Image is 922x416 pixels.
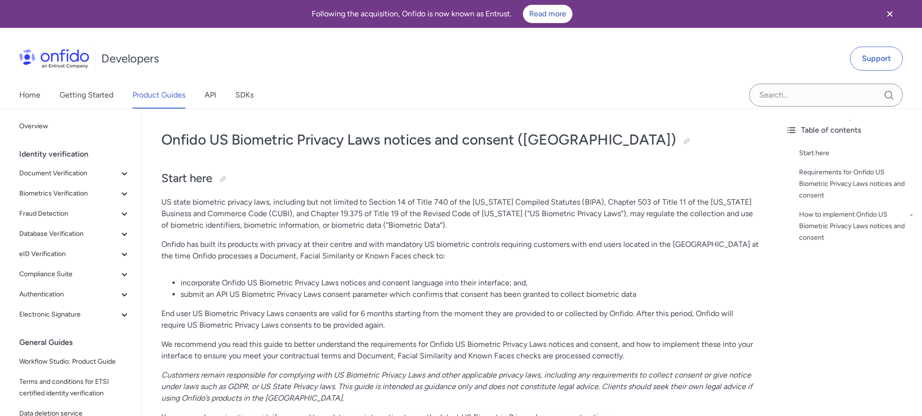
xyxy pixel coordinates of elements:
[19,376,130,399] span: Terms and conditions for ETSI certified identity verification
[15,245,134,264] button: eID Verification
[19,289,119,300] span: Authentication
[19,168,119,179] span: Document Verification
[799,209,914,244] a: How to implement Onfido US Biometric Privacy Laws notices and consent
[15,164,134,183] button: Document Verification
[799,147,914,159] a: Start here
[786,124,914,136] div: Table of contents
[101,51,159,66] h1: Developers
[12,5,872,23] div: Following the acquisition, Onfido is now known as Entrust.
[235,82,254,109] a: SDKs
[205,82,216,109] a: API
[161,196,759,231] p: US state biometric privacy laws, including but not limited to Section 14 of Title 740 of the [US_...
[60,82,113,109] a: Getting Started
[161,171,759,187] h2: Start here
[523,5,572,23] a: Read more
[884,8,896,20] svg: Close banner
[19,356,130,367] span: Workflow Studio: Product Guide
[19,145,138,164] div: Identity verification
[15,285,134,304] button: Authentication
[181,289,759,300] li: submit an API US Biometric Privacy Laws consent parameter which confirms that consent has been gr...
[799,167,914,201] a: Requirements for Onfido US Biometric Privacy Laws notices and consent
[872,2,908,26] button: Close banner
[15,265,134,284] button: Compliance Suite
[15,204,134,223] button: Fraud Detection
[19,188,119,199] span: Biometrics Verification
[15,352,134,371] a: Workflow Studio: Product Guide
[19,228,119,240] span: Database Verification
[15,184,134,203] button: Biometrics Verification
[15,117,134,136] a: Overview
[15,372,134,403] a: Terms and conditions for ETSI certified identity verification
[15,305,134,324] button: Electronic Signature
[19,248,119,260] span: eID Verification
[19,208,119,220] span: Fraud Detection
[133,82,185,109] a: Product Guides
[19,121,130,132] span: Overview
[161,308,759,331] p: End user US Biometric Privacy Laws consents are valid for 6 months starting from the moment they ...
[19,333,138,352] div: General Guides
[19,82,40,109] a: Home
[749,84,903,107] input: Onfido search input field
[19,49,89,68] img: Onfido Logo
[161,239,759,262] p: Onfido has built its products with privacy at their centre and with mandatory US biometric contro...
[19,309,119,320] span: Electronic Signature
[161,130,759,149] h1: Onfido US Biometric Privacy Laws notices and consent ([GEOGRAPHIC_DATA])
[161,339,759,362] p: We recommend you read this guide to better understand the requirements for Onfido US Biometric Pr...
[181,277,759,289] li: incorporate Onfido US Biometric Privacy Laws notices and consent language into their interface; and,
[15,224,134,244] button: Database Verification
[850,47,903,71] a: Support
[161,370,752,403] em: Customers remain responsible for complying with US Biometric Privacy Laws and other applicable pr...
[19,269,119,280] span: Compliance Suite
